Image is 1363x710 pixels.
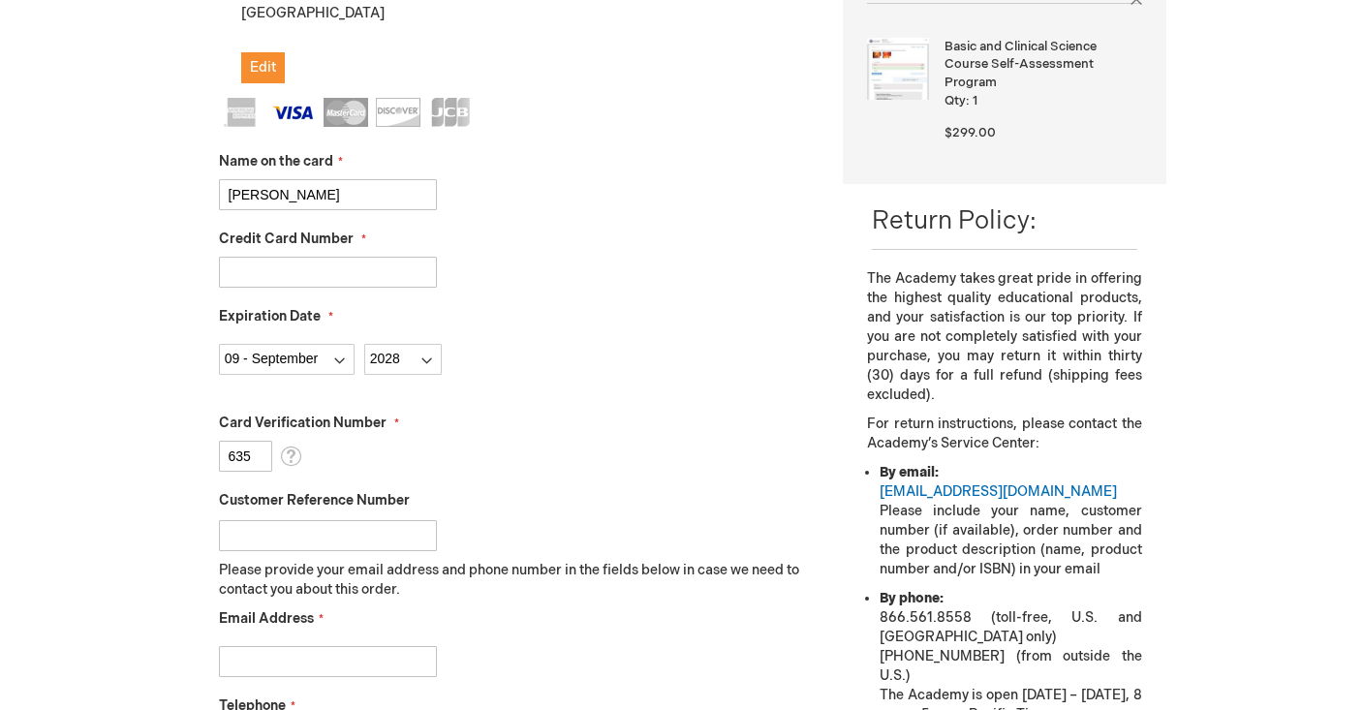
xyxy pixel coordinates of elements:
input: Credit Card Number [219,257,437,288]
p: The Academy takes great pride in offering the highest quality educational products, and your sati... [867,269,1141,405]
span: $299.00 [945,125,996,140]
img: American Express [219,98,263,127]
span: Credit Card Number [219,231,354,247]
span: Customer Reference Number [219,492,410,509]
button: Edit [241,52,285,83]
span: Return Policy: [872,206,1037,236]
span: Edit [250,59,276,76]
span: Name on the card [219,153,333,170]
strong: By email: [880,464,939,480]
img: Basic and Clinical Science Course Self-Assessment Program [867,38,929,100]
span: Card Verification Number [219,415,387,431]
span: Qty [945,93,966,108]
p: For return instructions, please contact the Academy’s Service Center: [867,415,1141,453]
strong: By phone: [880,590,944,606]
img: JCB [428,98,473,127]
img: MasterCard [324,98,368,127]
input: Card Verification Number [219,441,272,472]
span: Email Address [219,610,314,627]
img: Discover [376,98,420,127]
span: 1 [973,93,977,108]
img: Visa [271,98,316,127]
span: Expiration Date [219,308,321,324]
p: Please provide your email address and phone number in the fields below in case we need to contact... [219,561,815,600]
a: [EMAIL_ADDRESS][DOMAIN_NAME] [880,483,1117,500]
li: Please include your name, customer number (if available), order number and the product descriptio... [880,463,1141,579]
strong: Basic and Clinical Science Course Self-Assessment Program [945,38,1136,92]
